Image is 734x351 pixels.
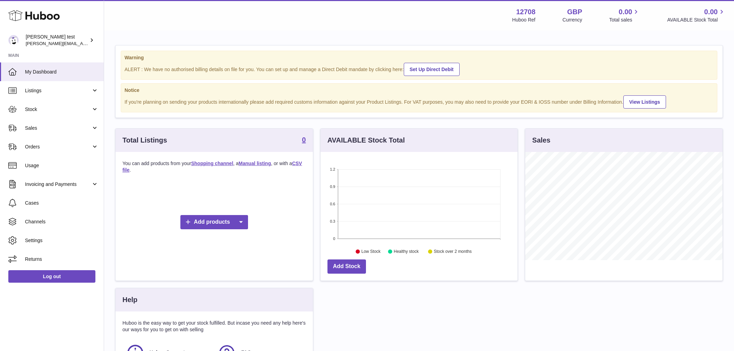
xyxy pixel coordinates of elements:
[180,215,248,229] a: Add products
[302,136,306,145] a: 0
[330,167,335,171] text: 1.2
[26,41,139,46] span: [PERSON_NAME][EMAIL_ADDRESS][DOMAIN_NAME]
[516,7,536,17] strong: 12708
[25,237,99,244] span: Settings
[404,63,460,76] a: Set Up Direct Debit
[25,200,99,206] span: Cases
[327,259,366,274] a: Add Stock
[512,17,536,23] div: Huboo Ref
[25,106,91,113] span: Stock
[25,181,91,188] span: Invoicing and Payments
[330,219,335,223] text: 0.3
[394,249,419,254] text: Healthy stock
[25,69,99,75] span: My Dashboard
[667,17,726,23] span: AVAILABLE Stock Total
[330,202,335,206] text: 0.6
[122,160,306,173] p: You can add products from your , a , or with a .
[333,237,335,241] text: 0
[8,270,95,283] a: Log out
[667,7,726,23] a: 0.00 AVAILABLE Stock Total
[623,95,666,109] a: View Listings
[361,249,381,254] text: Low Stock
[25,162,99,169] span: Usage
[434,249,471,254] text: Stock over 2 months
[609,7,640,23] a: 0.00 Total sales
[239,161,271,166] a: Manual listing
[125,54,714,61] strong: Warning
[704,7,718,17] span: 0.00
[609,17,640,23] span: Total sales
[619,7,632,17] span: 0.00
[191,161,233,166] a: Shopping channel
[125,62,714,76] div: ALERT : We have no authorised billing details on file for you. You can set up and manage a Direct...
[26,34,88,47] div: [PERSON_NAME] test
[563,17,582,23] div: Currency
[8,35,19,45] img: terence.conquest@huboo.com
[330,185,335,189] text: 0.9
[567,7,582,17] strong: GBP
[122,161,302,173] a: CSV file
[125,94,714,109] div: If you're planning on sending your products internationally please add required customs informati...
[25,87,91,94] span: Listings
[122,295,137,305] h3: Help
[122,136,167,145] h3: Total Listings
[302,136,306,143] strong: 0
[25,125,91,131] span: Sales
[125,87,714,94] strong: Notice
[25,144,91,150] span: Orders
[122,320,306,333] p: Huboo is the easy way to get your stock fulfilled. But incase you need any help here's our ways f...
[327,136,405,145] h3: AVAILABLE Stock Total
[25,219,99,225] span: Channels
[532,136,550,145] h3: Sales
[25,256,99,263] span: Returns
